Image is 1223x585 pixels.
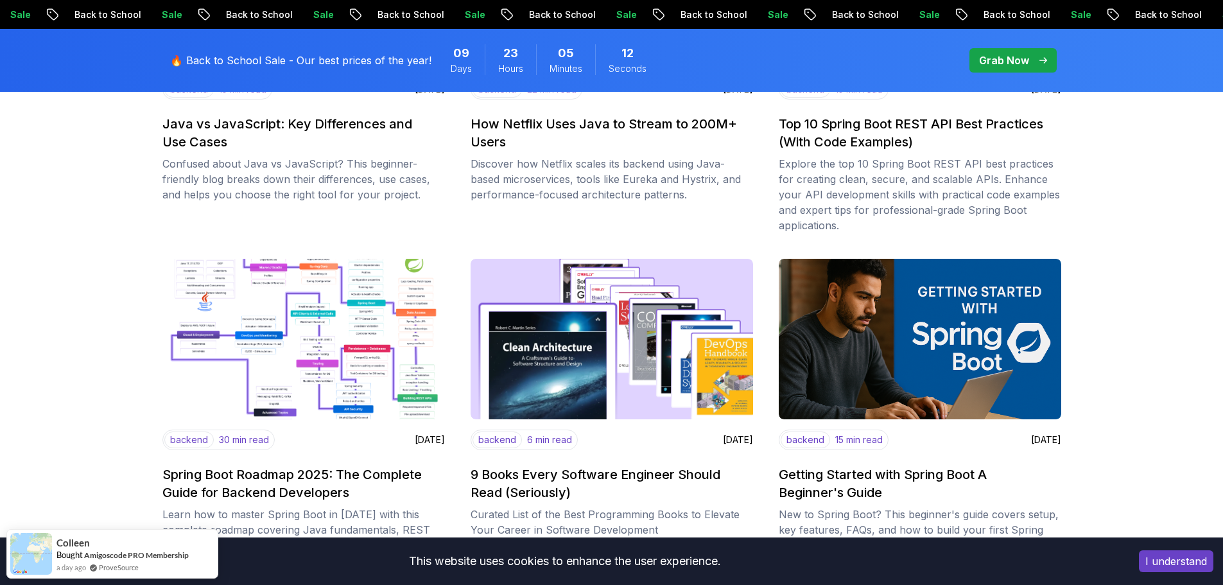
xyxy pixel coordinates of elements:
[625,8,713,21] p: Back to School
[550,62,582,75] span: Minutes
[621,44,634,62] span: 12 Seconds
[471,115,745,151] h2: How Netflix Uses Java to Stream to 200M+ Users
[979,53,1029,68] p: Grab Now
[162,507,445,553] p: Learn how to master Spring Boot in [DATE] with this complete roadmap covering Java fundamentals, ...
[10,547,1120,575] div: This website uses cookies to enhance the user experience.
[503,44,518,62] span: 23 Hours
[162,259,445,553] a: imagebackend30 min read[DATE]Spring Boot Roadmap 2025: The Complete Guide for Backend DevelopersL...
[779,466,1054,502] h2: Getting Started with Spring Boot A Beginner's Guide
[558,44,574,62] span: 5 Minutes
[162,115,437,151] h2: Java vs JavaScript: Key Differences and Use Cases
[107,8,148,21] p: Sale
[10,533,52,575] img: provesource social proof notification image
[723,433,753,446] p: [DATE]
[777,8,864,21] p: Back to School
[171,8,258,21] p: Back to School
[162,156,445,202] p: Confused about Java vs JavaScript? This beginner-friendly blog breaks down their differences, use...
[471,259,753,419] img: image
[779,259,1061,419] img: image
[779,115,1054,151] h2: Top 10 Spring Boot REST API Best Practices (With Code Examples)
[451,62,472,75] span: Days
[779,259,1061,553] a: imagebackend15 min read[DATE]Getting Started with Spring Boot A Beginner's GuideNew to Spring Boo...
[471,507,753,537] p: Curated List of the Best Programming Books to Elevate Your Career in Software Development
[1080,8,1167,21] p: Back to School
[19,8,107,21] p: Back to School
[1167,8,1208,21] p: Sale
[84,550,189,560] a: Amigoscode PRO Membership
[527,433,572,446] p: 6 min read
[56,550,83,560] span: Bought
[1016,8,1057,21] p: Sale
[498,62,523,75] span: Hours
[164,432,214,448] p: backend
[170,53,431,68] p: 🔥 Back to School Sale - Our best prices of the year!
[410,8,451,21] p: Sale
[162,259,445,419] img: image
[473,432,522,448] p: backend
[453,44,469,62] span: 9 Days
[561,8,602,21] p: Sale
[781,432,830,448] p: backend
[219,433,269,446] p: 30 min read
[609,62,646,75] span: Seconds
[322,8,410,21] p: Back to School
[56,562,86,573] span: a day ago
[779,156,1061,233] p: Explore the top 10 Spring Boot REST API best practices for creating clean, secure, and scalable A...
[1139,550,1213,572] button: Accept cookies
[415,433,445,446] p: [DATE]
[471,466,745,502] h2: 9 Books Every Software Engineer Should Read (Seriously)
[99,562,139,573] a: ProveSource
[258,8,299,21] p: Sale
[864,8,905,21] p: Sale
[1031,433,1061,446] p: [DATE]
[471,259,753,553] a: imagebackend6 min read[DATE]9 Books Every Software Engineer Should Read (Seriously)Curated List o...
[56,537,90,548] span: Colleen
[474,8,561,21] p: Back to School
[928,8,1016,21] p: Back to School
[835,433,883,446] p: 15 min read
[713,8,754,21] p: Sale
[471,156,753,202] p: Discover how Netflix scales its backend using Java-based microservices, tools like Eureka and Hys...
[779,507,1061,553] p: New to Spring Boot? This beginner's guide covers setup, key features, FAQs, and how to build your...
[162,466,437,502] h2: Spring Boot Roadmap 2025: The Complete Guide for Backend Developers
